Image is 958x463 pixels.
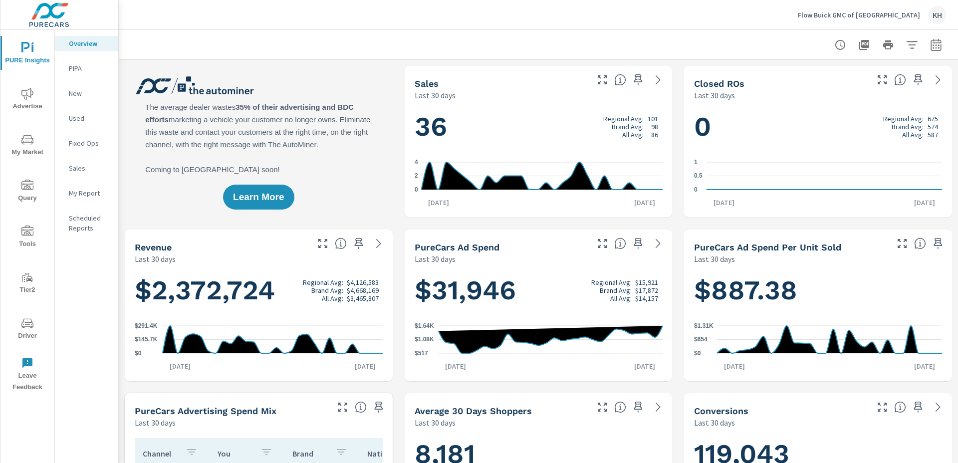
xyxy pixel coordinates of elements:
p: Channel [143,449,178,459]
a: See more details in report [650,399,666,415]
a: See more details in report [650,72,666,88]
span: Learn More [233,193,284,202]
span: Tier2 [3,271,51,296]
h1: 0 [694,110,942,144]
button: Make Fullscreen [874,72,890,88]
p: My Report [69,188,110,198]
button: Apply Filters [902,35,922,55]
text: $291.4K [135,322,158,329]
button: Learn More [223,185,294,210]
h1: 36 [415,110,663,144]
p: Regional Avg: [303,278,343,286]
p: Regional Avg: [883,115,924,123]
span: My Market [3,134,51,158]
text: $0 [135,350,142,357]
span: Advertise [3,88,51,112]
p: All Avg: [622,131,644,139]
p: 98 [651,123,658,131]
span: Tools [3,226,51,250]
p: $17,872 [635,286,658,294]
p: Sales [69,163,110,173]
p: [DATE] [707,198,741,208]
p: Fixed Ops [69,138,110,148]
p: Last 30 days [135,417,176,429]
span: Save this to your personalized report [630,235,646,251]
button: Make Fullscreen [874,399,890,415]
text: $654 [694,336,708,343]
p: Last 30 days [694,89,735,101]
p: All Avg: [610,294,632,302]
text: $1.31K [694,322,714,329]
h5: Closed ROs [694,78,744,89]
button: "Export Report to PDF" [854,35,874,55]
p: Regional Avg: [591,278,632,286]
p: [DATE] [438,361,473,371]
a: See more details in report [371,235,387,251]
div: Used [55,111,118,126]
span: Number of Repair Orders Closed by the selected dealership group over the selected time range. [So... [894,74,906,86]
div: PIPA [55,61,118,76]
div: Overview [55,36,118,51]
p: [DATE] [421,198,456,208]
text: 1 [694,159,698,166]
button: Make Fullscreen [315,235,331,251]
div: Sales [55,161,118,176]
p: Overview [69,38,110,48]
text: $517 [415,350,428,357]
h5: PureCars Ad Spend [415,242,499,252]
p: 587 [928,131,938,139]
p: All Avg: [902,131,924,139]
p: Last 30 days [415,417,456,429]
button: Print Report [878,35,898,55]
p: PIPA [69,63,110,73]
p: Flow Buick GMC of [GEOGRAPHIC_DATA] [798,10,920,19]
span: Save this to your personalized report [630,399,646,415]
p: All Avg: [322,294,343,302]
text: $1.64K [415,322,434,329]
span: Total sales revenue over the selected date range. [Source: This data is sourced from the dealer’s... [335,237,347,249]
span: The number of dealer-specified goals completed by a visitor. [Source: This data is provided by th... [894,401,906,413]
p: $3,465,807 [347,294,379,302]
button: Make Fullscreen [594,399,610,415]
div: My Report [55,186,118,201]
text: $145.7K [135,336,158,343]
h5: PureCars Ad Spend Per Unit Sold [694,242,841,252]
div: KH [928,6,946,24]
span: Save this to your personalized report [910,399,926,415]
span: Query [3,180,51,204]
p: 574 [928,123,938,131]
p: [DATE] [627,198,662,208]
p: [DATE] [717,361,752,371]
p: Last 30 days [415,253,456,265]
span: Driver [3,317,51,342]
span: Leave Feedback [3,357,51,393]
a: See more details in report [930,72,946,88]
span: PURE Insights [3,42,51,66]
text: $0 [694,350,701,357]
button: Make Fullscreen [335,399,351,415]
p: Brand [292,449,327,459]
span: Save this to your personalized report [371,399,387,415]
div: nav menu [0,30,54,397]
div: Scheduled Reports [55,211,118,235]
text: 0.5 [694,173,703,180]
p: [DATE] [627,361,662,371]
h5: Conversions [694,406,748,416]
span: Save this to your personalized report [930,235,946,251]
button: Make Fullscreen [594,235,610,251]
button: Make Fullscreen [894,235,910,251]
p: Last 30 days [694,253,735,265]
p: New [69,88,110,98]
span: Average cost of advertising per each vehicle sold at the dealer over the selected date range. The... [914,237,926,249]
p: 675 [928,115,938,123]
text: 4 [415,159,418,166]
p: 101 [648,115,658,123]
span: Save this to your personalized report [910,72,926,88]
text: $1.08K [415,336,434,343]
p: $4,668,169 [347,286,379,294]
h5: Revenue [135,242,172,252]
p: [DATE] [907,361,942,371]
p: You [218,449,252,459]
h5: Sales [415,78,439,89]
p: Brand Avg: [892,123,924,131]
